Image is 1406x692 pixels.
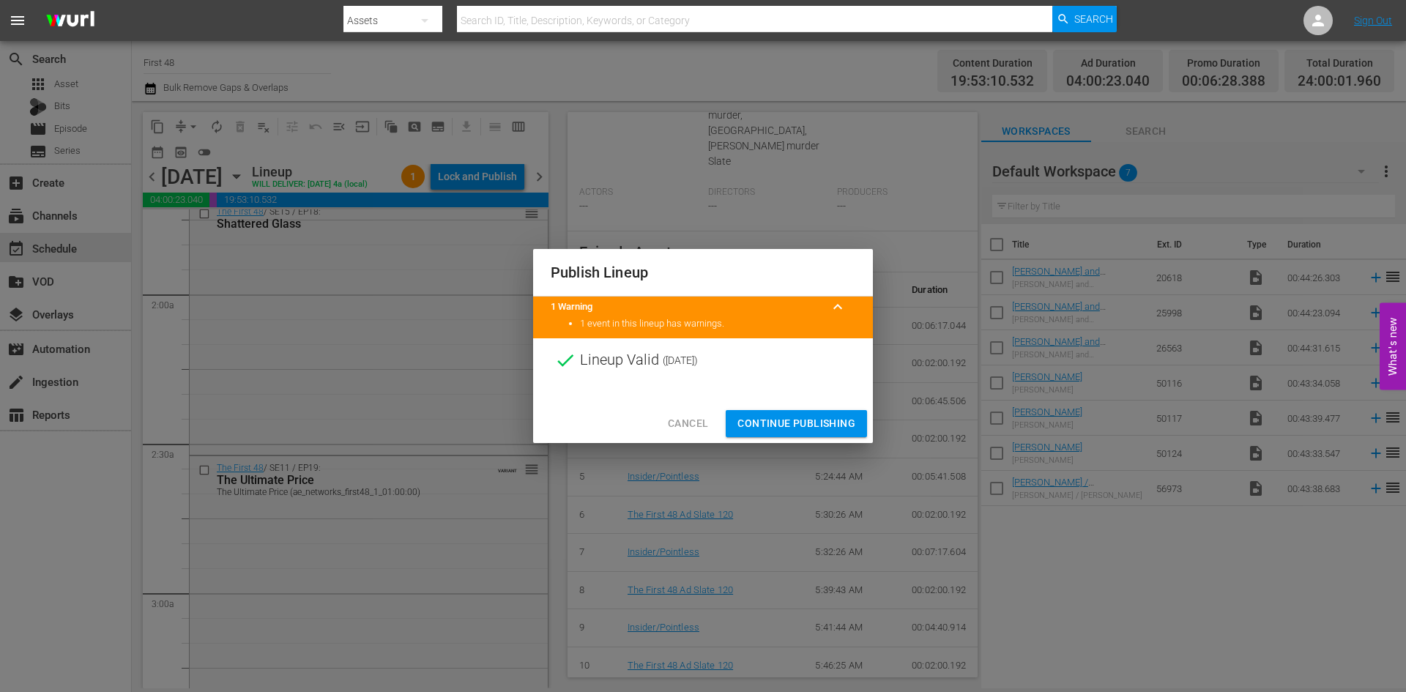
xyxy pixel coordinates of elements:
button: Open Feedback Widget [1380,302,1406,390]
a: Sign Out [1354,15,1392,26]
span: Cancel [668,414,708,433]
span: keyboard_arrow_up [829,298,847,316]
div: Lineup Valid [533,338,873,382]
span: ( [DATE] ) [663,349,698,371]
button: keyboard_arrow_up [820,289,855,324]
h2: Publish Lineup [551,261,855,284]
li: 1 event in this lineup has warnings. [580,317,855,331]
span: menu [9,12,26,29]
img: ans4CAIJ8jUAAAAAAAAAAAAAAAAAAAAAAAAgQb4GAAAAAAAAAAAAAAAAAAAAAAAAJMjXAAAAAAAAAAAAAAAAAAAAAAAAgAT5G... [35,4,105,38]
span: Search [1074,6,1113,32]
span: Continue Publishing [737,414,855,433]
title: 1 Warning [551,300,820,314]
button: Continue Publishing [726,410,867,437]
button: Cancel [656,410,720,437]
